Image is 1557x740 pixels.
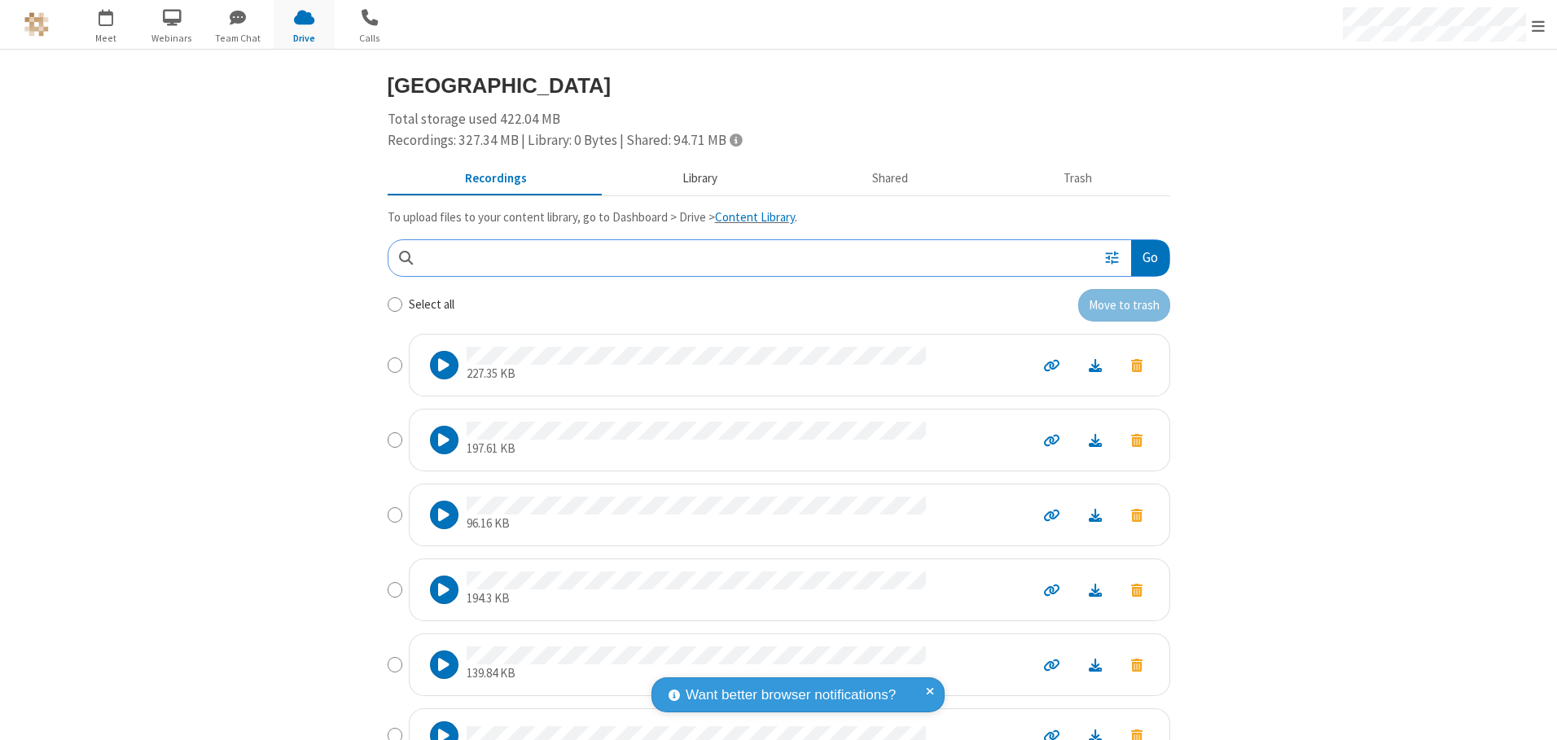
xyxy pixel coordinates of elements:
[340,31,401,46] span: Calls
[1116,654,1157,676] button: Move to trash
[467,440,926,458] p: 197.61 KB
[1116,354,1157,376] button: Move to trash
[1116,579,1157,601] button: Move to trash
[76,31,137,46] span: Meet
[730,133,742,147] span: Totals displayed include files that have been moved to the trash.
[1074,580,1116,599] a: Download file
[686,685,896,706] span: Want better browser notifications?
[795,164,986,195] button: Shared during meetings
[1074,356,1116,374] a: Download file
[24,12,49,37] img: QA Selenium DO NOT DELETE OR CHANGE
[388,164,605,195] button: Recorded meetings
[986,164,1170,195] button: Trash
[409,296,454,314] label: Select all
[1074,655,1116,674] a: Download file
[1116,429,1157,451] button: Move to trash
[208,31,269,46] span: Team Chat
[715,209,795,225] a: Content Library
[467,514,926,533] p: 96.16 KB
[388,74,1170,97] h3: [GEOGRAPHIC_DATA]
[1074,431,1116,449] a: Download file
[142,31,203,46] span: Webinars
[467,589,926,608] p: 194.3 KB
[1074,506,1116,524] a: Download file
[1116,504,1157,526] button: Move to trash
[604,164,795,195] button: Content library
[388,109,1170,151] div: Total storage used 422.04 MB
[467,365,926,383] p: 227.35 KB
[1131,240,1169,277] button: Go
[274,31,335,46] span: Drive
[388,208,1170,227] p: To upload files to your content library, go to Dashboard > Drive > .
[1078,289,1170,322] button: Move to trash
[388,130,1170,151] div: Recordings: 327.34 MB | Library: 0 Bytes | Shared: 94.71 MB
[467,664,926,683] p: 139.84 KB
